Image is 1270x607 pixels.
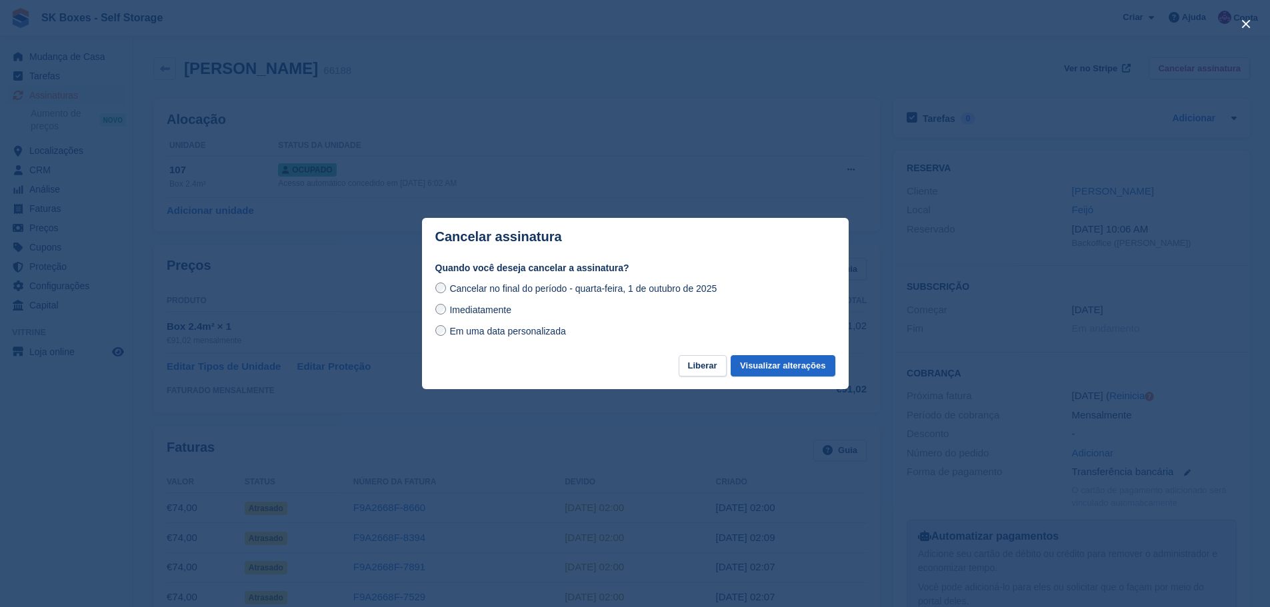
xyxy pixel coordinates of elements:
[449,304,511,315] span: Imediatamente
[1235,13,1257,35] button: close
[449,283,717,294] span: Cancelar no final do período - quarta-feira, 1 de outubro de 2025
[435,283,446,293] input: Cancelar no final do período - quarta-feira, 1 de outubro de 2025
[435,304,446,314] input: Imediatamente
[679,355,727,377] button: Liberar
[731,355,835,377] button: Visualizar alterações
[435,325,446,336] input: Em uma data personalizada
[435,229,562,245] p: Cancelar assinatura
[435,261,835,275] label: Quando você deseja cancelar a assinatura?
[449,326,565,336] span: Em uma data personalizada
